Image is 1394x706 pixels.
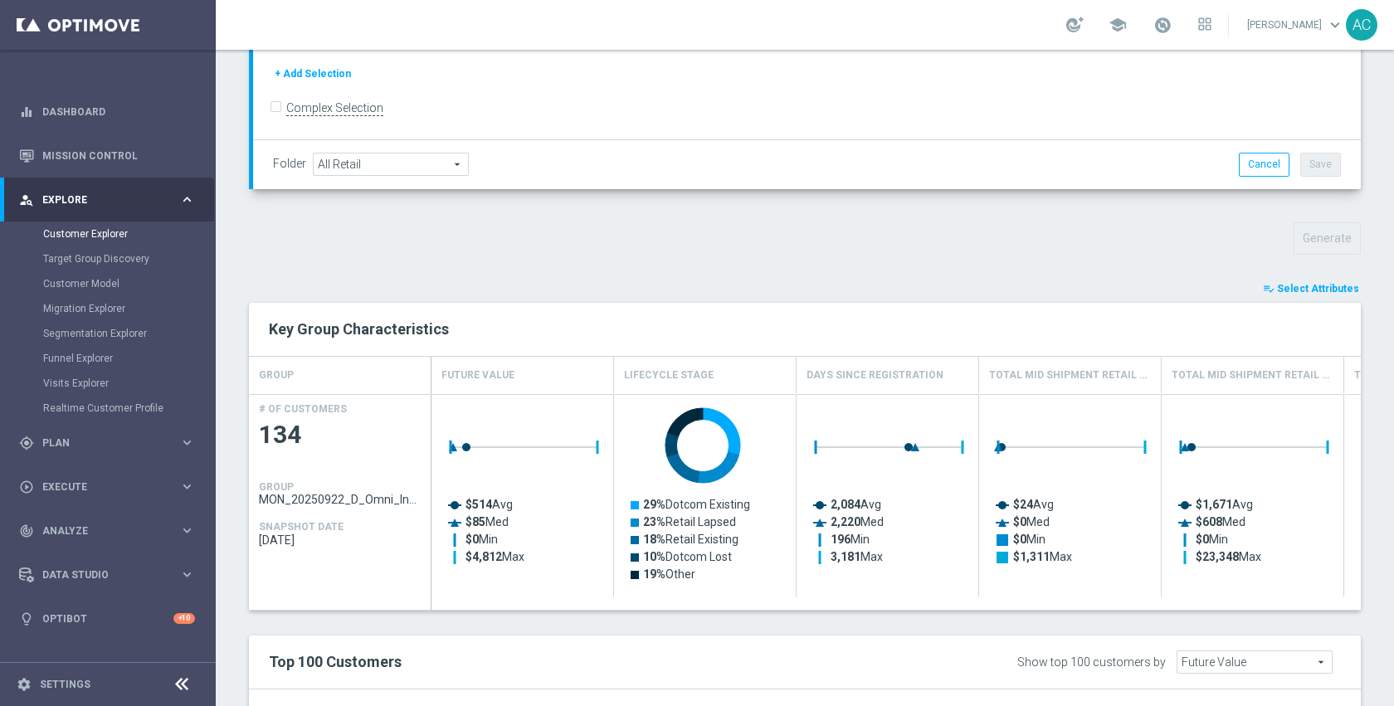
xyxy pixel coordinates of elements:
[43,402,173,415] a: Realtime Customer Profile
[1013,498,1054,511] text: Avg
[1013,533,1026,546] tspan: $0
[259,533,422,547] span: 2025-09-18
[19,105,34,119] i: equalizer
[18,480,196,494] div: play_circle_outline Execute keyboard_arrow_right
[259,493,422,506] span: MON_20250922_D_Omni_Inactv_Acc_15D
[18,524,196,538] button: track_changes Analyze keyboard_arrow_right
[807,361,943,390] h4: Days Since Registration
[19,436,179,450] div: Plan
[259,521,344,533] h4: SNAPSHOT DATE
[43,277,173,290] a: Customer Model
[1346,9,1377,41] div: AC
[831,515,884,528] text: Med
[42,90,195,134] a: Dashboard
[831,498,881,511] text: Avg
[43,227,173,241] a: Customer Explorer
[831,550,883,563] text: Max
[1196,550,1261,563] text: Max
[19,523,179,538] div: Analyze
[43,327,173,340] a: Segmentation Explorer
[273,65,353,83] button: + Add Selection
[19,480,179,494] div: Execute
[1239,153,1289,176] button: Cancel
[831,533,870,546] text: Min
[1261,280,1361,298] button: playlist_add_check Select Attributes
[465,533,498,546] text: Min
[43,222,214,246] div: Customer Explorer
[1196,533,1228,546] text: Min
[18,193,196,207] button: person_search Explore keyboard_arrow_right
[643,567,665,581] tspan: 19%
[43,302,173,315] a: Migration Explorer
[17,677,32,692] i: settings
[1013,515,1050,528] text: Med
[286,100,383,116] label: Complex Selection
[19,436,34,450] i: gps_fixed
[179,567,195,582] i: keyboard_arrow_right
[42,482,179,492] span: Execute
[43,352,173,365] a: Funnel Explorer
[643,567,695,581] text: Other
[1196,550,1239,563] tspan: $23,348
[43,396,214,421] div: Realtime Customer Profile
[441,361,514,390] h4: Future Value
[179,523,195,538] i: keyboard_arrow_right
[19,192,34,207] i: person_search
[43,377,173,390] a: Visits Explorer
[1109,16,1127,34] span: school
[259,403,347,415] h4: # OF CUSTOMERS
[1196,515,1245,528] text: Med
[1196,533,1209,546] tspan: $0
[643,498,665,511] tspan: 29%
[19,567,179,582] div: Data Studio
[1172,361,1333,390] h4: Total Mid Shipment Retail Transaction Amount
[18,149,196,163] button: Mission Control
[465,498,493,511] tspan: $514
[624,361,714,390] h4: Lifecycle Stage
[989,361,1151,390] h4: Total Mid Shipment Retail Transaction Amount, Last Month
[43,371,214,396] div: Visits Explorer
[1277,283,1359,295] span: Select Attributes
[42,596,173,640] a: Optibot
[43,296,214,321] div: Migration Explorer
[1245,12,1346,37] a: [PERSON_NAME]keyboard_arrow_down
[42,526,179,536] span: Analyze
[259,419,422,451] span: 134
[179,192,195,207] i: keyboard_arrow_right
[19,192,179,207] div: Explore
[259,481,294,493] h4: GROUP
[18,105,196,119] div: equalizer Dashboard
[1196,515,1222,528] tspan: $608
[179,435,195,450] i: keyboard_arrow_right
[18,568,196,582] button: Data Studio keyboard_arrow_right
[19,523,34,538] i: track_changes
[1294,222,1361,255] button: Generate
[1196,498,1232,511] tspan: $1,671
[19,611,34,626] i: lightbulb
[42,134,195,178] a: Mission Control
[643,498,750,511] text: Dotcom Existing
[42,438,179,448] span: Plan
[269,319,1341,339] h2: Key Group Characteristics
[43,246,214,271] div: Target Group Discovery
[42,195,179,205] span: Explore
[1013,533,1045,546] text: Min
[1196,498,1253,511] text: Avg
[643,533,665,546] tspan: 18%
[831,550,860,563] tspan: 3,181
[643,515,665,528] tspan: 23%
[643,550,665,563] tspan: 10%
[1263,283,1275,295] i: playlist_add_check
[173,613,195,624] div: +10
[465,498,513,511] text: Avg
[43,271,214,296] div: Customer Model
[18,612,196,626] div: lightbulb Optibot +10
[1013,498,1034,511] tspan: $24
[43,321,214,346] div: Segmentation Explorer
[1013,550,1072,563] text: Max
[465,550,524,563] text: Max
[465,533,479,546] tspan: $0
